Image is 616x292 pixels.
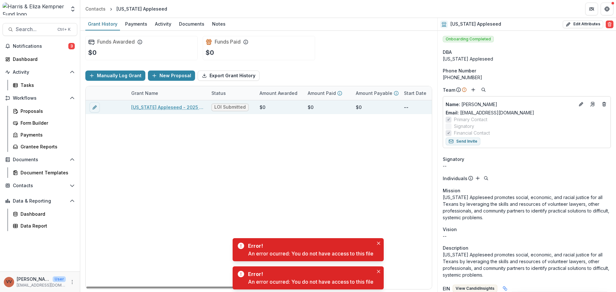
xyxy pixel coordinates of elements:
[210,18,228,30] a: Notes
[352,86,400,100] div: Amount Payable
[443,175,467,182] p: Individuals
[443,49,452,55] span: DBA
[256,86,304,100] div: Amount Awarded
[10,80,77,90] a: Tasks
[304,86,352,100] div: Amount Paid
[83,4,170,13] nav: breadcrumb
[214,104,246,110] span: LOI Submitted
[152,18,174,30] a: Activity
[3,41,77,51] button: Notifications3
[404,104,408,111] p: --
[13,56,72,63] div: Dashboard
[97,39,135,45] h2: Funds Awarded
[600,100,608,108] button: Deletes
[83,4,108,13] a: Contacts
[3,54,77,64] a: Dashboard
[3,3,66,15] img: Harris & Eliza Kempner Fund logo
[577,100,585,108] button: Edit
[446,101,575,108] a: Name: [PERSON_NAME]
[16,26,54,32] span: Search...
[3,67,77,77] button: Open Activity
[21,131,72,138] div: Payments
[446,110,459,115] span: Email:
[131,104,204,111] a: [US_STATE] Appleseed - 2025 - Letter of Interest 2025
[454,116,487,123] span: Primary Contact
[446,109,534,116] a: Email: [EMAIL_ADDRESS][DOMAIN_NAME]
[248,242,371,250] div: Error!
[90,102,100,113] button: edit
[210,19,228,29] div: Notes
[68,43,75,49] span: 3
[443,36,494,42] span: Onboarding Completed
[10,209,77,219] a: Dashboard
[123,19,150,29] div: Payments
[446,102,460,107] span: Name :
[375,239,382,247] button: Close
[68,278,76,286] button: More
[260,104,265,111] div: $0
[21,169,72,176] div: Document Templates
[116,5,167,12] div: [US_STATE] Appleseed
[3,180,77,191] button: Open Contacts
[176,19,207,29] div: Documents
[443,55,611,62] div: [US_STATE] Appleseed
[13,157,67,163] span: Documents
[215,39,241,45] h2: Funds Paid
[443,156,464,163] span: Signatory
[443,233,611,239] p: --
[13,96,67,101] span: Workflows
[13,44,68,49] span: Notifications
[248,270,371,278] div: Error!
[10,118,77,128] a: Form Builder
[400,90,430,96] div: Start Date
[443,67,476,74] span: Phone Number
[450,21,501,27] h2: [US_STATE] Appleseed
[21,143,72,150] div: Grantee Reports
[10,141,77,152] a: Grantee Reports
[308,90,336,96] p: Amount Paid
[443,163,611,169] div: --
[6,280,12,284] div: Vivian Victoria
[3,196,77,206] button: Open Data & Reporting
[206,48,214,57] p: $0
[585,3,598,15] button: Partners
[85,5,106,12] div: Contacts
[13,198,67,204] span: Data & Reporting
[356,90,392,96] p: Amount Payable
[400,86,448,100] div: Start Date
[248,278,373,286] div: An error ocurred: You do not have access to this file
[443,285,450,292] p: EIN
[587,99,598,109] a: Go to contact
[454,129,490,136] span: Financial Contact
[3,23,77,36] button: Search...
[606,21,613,28] button: Delete
[10,129,77,140] a: Payments
[85,18,120,30] a: Grant History
[56,26,72,33] div: Ctrl + K
[13,70,67,75] span: Activity
[248,250,373,257] div: An error ocurred: You do not have access to this file
[53,276,66,282] p: User
[443,74,611,81] div: [PHONE_NUMBER]
[356,104,362,111] div: $0
[474,174,482,182] button: Add
[443,251,611,278] p: [US_STATE] Appleseed promotes social, economic, and racial justice for all Texans by leveraging t...
[148,71,195,81] button: New Proposal
[127,86,208,100] div: Grant Name
[85,71,145,81] button: Manually Log Grant
[601,3,613,15] button: Get Help
[21,108,72,114] div: Proposals
[17,276,50,282] p: [PERSON_NAME]
[88,48,97,57] p: $0
[443,187,460,194] span: Mission
[480,86,487,94] button: Search
[563,21,603,28] button: Edit Attributes
[443,226,457,233] span: Vision
[443,245,468,251] span: Description
[454,123,474,129] span: Signatory
[208,86,256,100] div: Status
